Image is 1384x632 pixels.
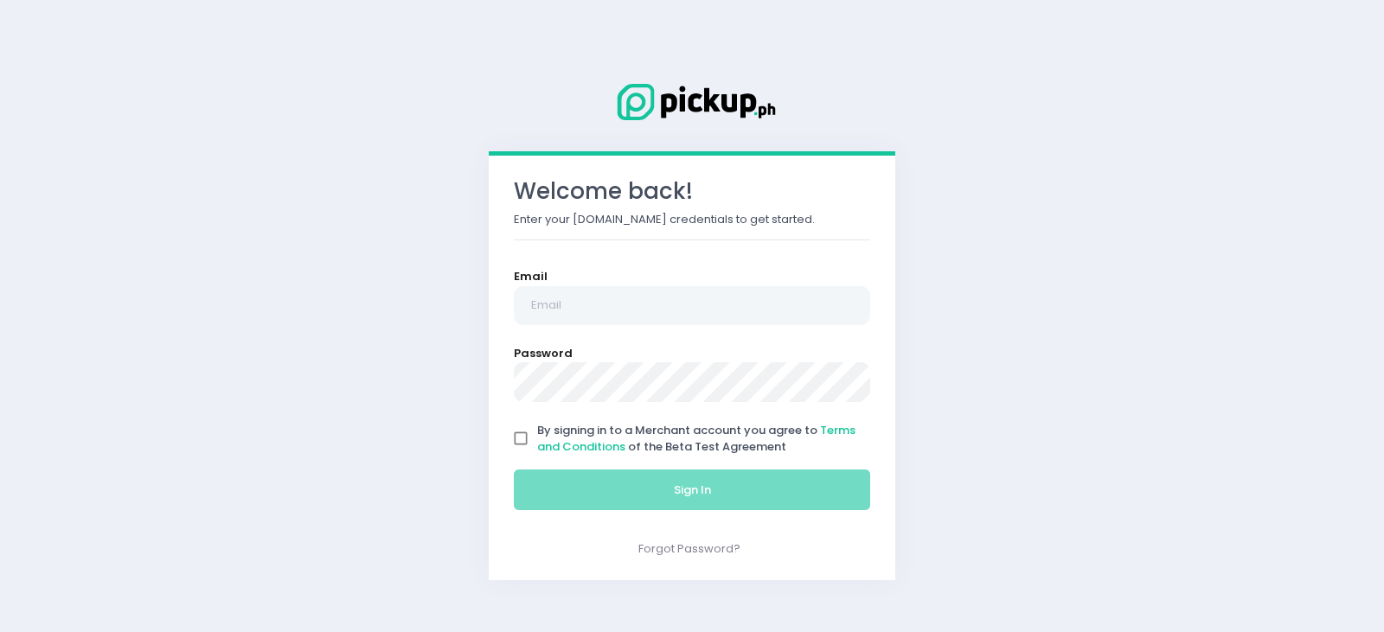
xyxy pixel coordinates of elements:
input: Email [514,286,870,326]
label: Email [514,268,548,285]
a: Forgot Password? [638,540,740,557]
span: Sign In [674,482,711,498]
span: By signing in to a Merchant account you agree to of the Beta Test Agreement [537,422,855,456]
button: Sign In [514,469,870,511]
img: Logo [605,80,778,124]
a: Terms and Conditions [537,422,855,456]
p: Enter your [DOMAIN_NAME] credentials to get started. [514,211,870,228]
h3: Welcome back! [514,178,870,205]
label: Password [514,345,573,362]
